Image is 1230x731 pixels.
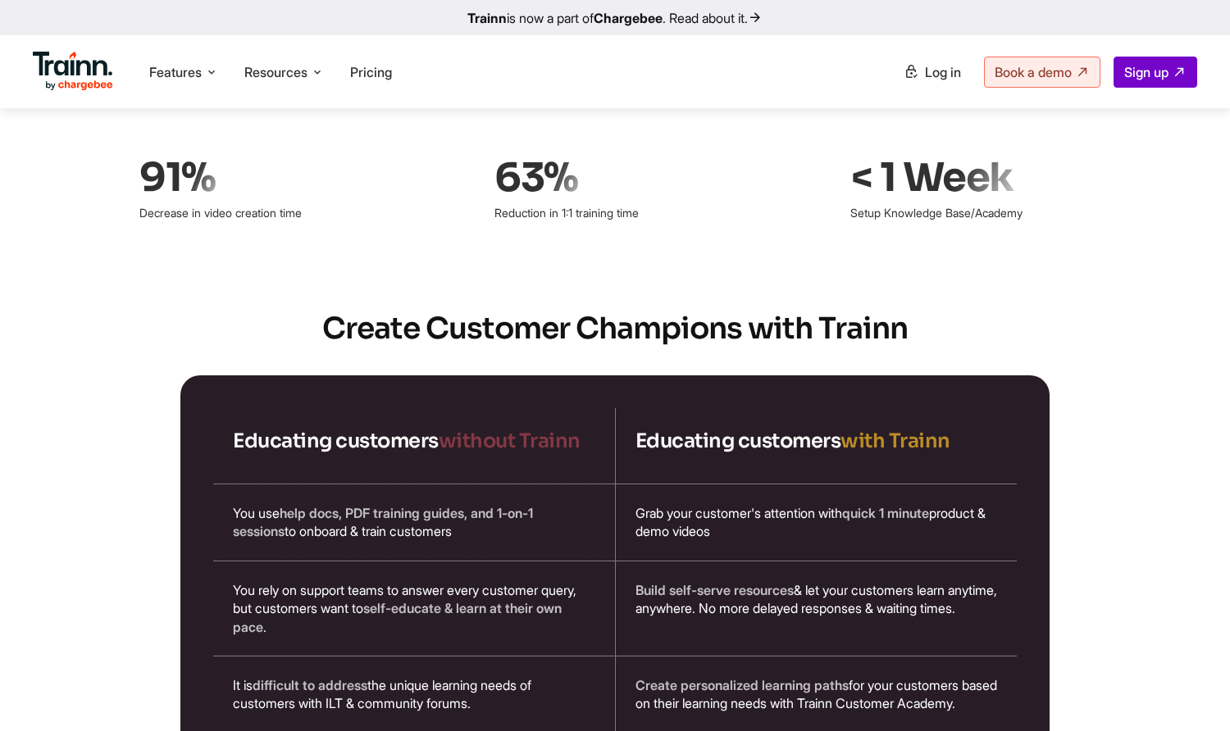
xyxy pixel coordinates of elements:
div: Grab your customer's attention with product & demo videos [616,484,1018,561]
h2: Create Customer Champions with Trainn [25,308,1205,349]
span: help docs, PDF training guides, and 1-on-1 sessions [233,505,533,539]
span: difficult to address [253,677,367,693]
span: Create personalized learning paths [635,677,849,693]
b: 63% [494,157,581,199]
span: Resources [244,63,307,81]
span: without Trainn [439,429,581,453]
div: You use to onboard & train customers [213,484,615,561]
span: Sign up [1124,64,1168,80]
div: You rely on support teams to answer every customer query, but customers want to . [213,561,615,656]
h4: Educating customers [233,428,595,454]
p: Setup Knowledge Base/Academy [850,199,1088,226]
span: Build self-serve resources [635,582,794,598]
b: Chargebee [594,10,663,26]
div: & let your customers learn anytime, anywhere. No more delayed responses & waiting times. [616,561,1018,656]
a: Book a demo [984,57,1100,88]
span: with Trainn [840,429,950,453]
p: Reduction in 1:1 training time [494,199,732,226]
span: Book a demo [995,64,1072,80]
b: Trainn [467,10,507,26]
span: Log in [925,64,961,80]
b: < 1 Week [850,157,1017,199]
b: 91% [139,157,219,199]
p: Decrease in video creation time [139,199,377,226]
a: Log in [894,57,971,87]
a: Pricing [350,64,392,80]
span: self-educate & learn at their own pace [233,600,562,634]
img: Trainn Logo [33,52,113,91]
span: quick 1 minute [842,505,929,521]
a: Sign up [1114,57,1197,88]
span: Features [149,63,202,81]
h4: Educating customers [635,428,998,454]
